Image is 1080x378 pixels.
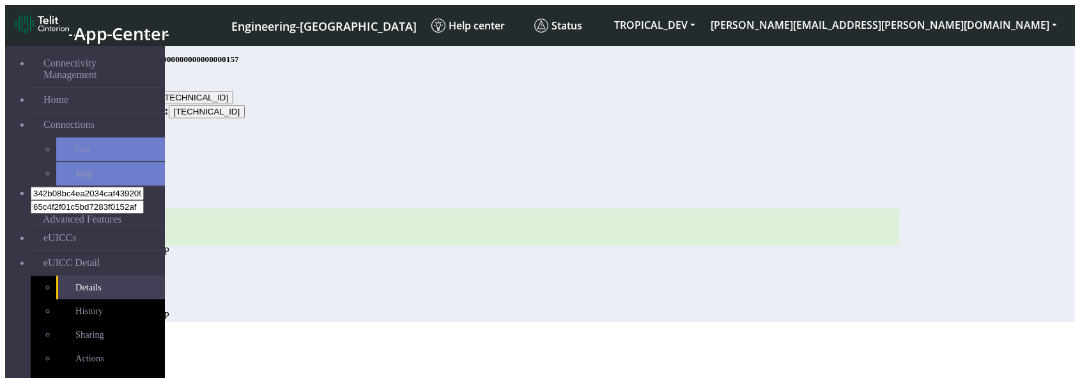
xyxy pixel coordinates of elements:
span: Help center [431,19,505,33]
a: eUICCs [31,226,165,250]
span: Virtual CDP [118,310,169,321]
span: eUICC Detail [43,257,100,269]
a: Status [529,13,606,38]
img: knowledge.svg [431,19,445,33]
a: App Center [15,10,167,41]
h6: ICCID: [85,209,899,216]
a: List [56,138,165,161]
img: logo-telit-cinterion-gw-new.png [15,13,69,34]
span: Status [534,19,582,33]
span: [TECHNICAL_ID] [162,93,228,102]
span: Fallback ICCID: [85,104,169,117]
a: Connectivity Management [31,51,165,87]
span: App Center [74,22,169,45]
span: Engineering-[GEOGRAPHIC_DATA] [231,19,417,34]
img: status.svg [534,19,548,33]
span: [TECHNICAL_ID] [174,107,240,116]
span: Map [75,168,92,179]
a: Map [56,162,165,185]
a: Your current platform instance [231,13,416,37]
span: List [75,144,89,155]
a: Connections [31,113,165,137]
button: [TECHNICAL_ID] [157,91,233,104]
a: Help center [426,13,529,38]
span: Virtual CDP [118,246,169,256]
span: Advanced Features [43,214,121,225]
button: [PERSON_NAME][EMAIL_ADDRESS][PERSON_NAME][DOMAIN_NAME] [703,13,1065,36]
h6: Month to date [85,134,899,142]
span: Connections [43,119,95,130]
h6: ICCID: [85,273,899,281]
h5: EID: 89049033111110000000000000000157 [85,54,899,65]
a: eUICC Detail [31,251,165,275]
a: Details [56,276,165,299]
a: History [56,299,165,323]
button: TROPICAL_DEV [606,13,703,36]
a: Home [31,88,165,112]
button: [TECHNICAL_ID] [169,105,245,118]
